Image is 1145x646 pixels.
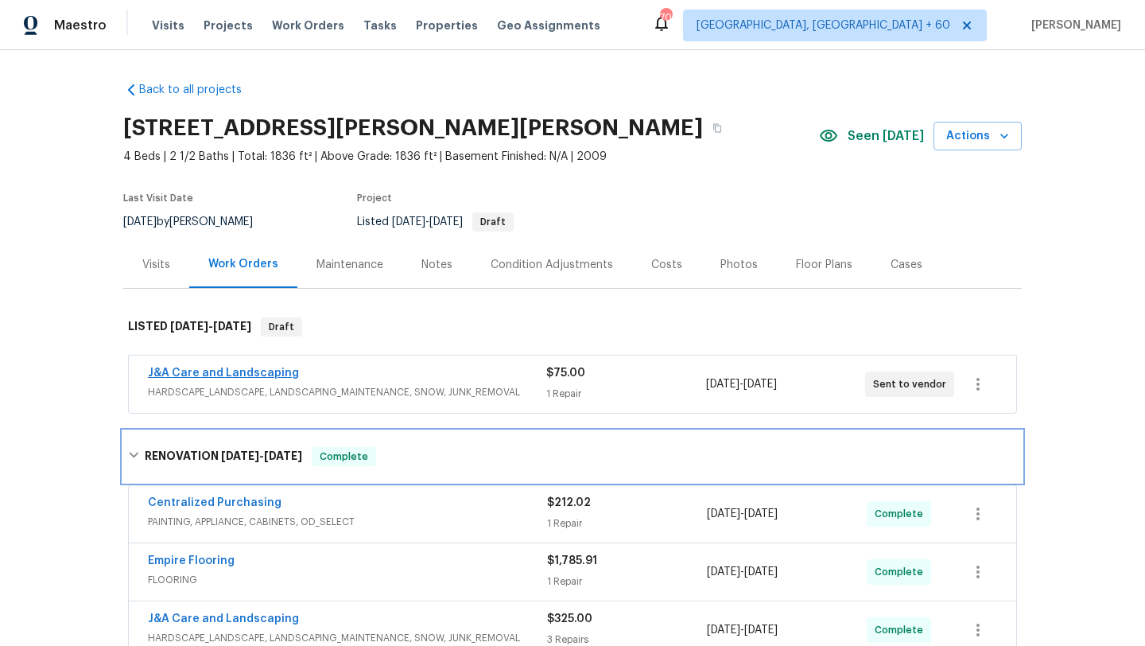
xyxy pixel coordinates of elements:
[744,566,778,578] span: [DATE]
[123,149,819,165] span: 4 Beds | 2 1/2 Baths | Total: 1836 ft² | Above Grade: 1836 ft² | Basement Finished: N/A | 2009
[316,257,383,273] div: Maintenance
[651,257,682,273] div: Costs
[363,20,397,31] span: Tasks
[148,572,547,588] span: FLOORING
[491,257,613,273] div: Condition Adjustments
[357,193,392,203] span: Project
[707,506,778,522] span: -
[152,18,184,33] span: Visits
[875,564,930,580] span: Complete
[123,120,703,136] h2: [STREET_ADDRESS][PERSON_NAME][PERSON_NAME]
[204,18,253,33] span: Projects
[946,126,1009,146] span: Actions
[660,10,671,25] div: 701
[546,368,585,379] span: $75.00
[703,114,732,142] button: Copy Address
[148,368,299,379] a: J&A Care and Landscaping
[933,122,1022,151] button: Actions
[743,379,777,390] span: [DATE]
[891,257,922,273] div: Cases
[697,18,950,33] span: [GEOGRAPHIC_DATA], [GEOGRAPHIC_DATA] + 60
[123,216,157,228] span: [DATE]
[706,379,739,390] span: [DATE]
[547,613,592,625] span: $325.00
[262,319,301,335] span: Draft
[123,431,1022,482] div: RENOVATION [DATE]-[DATE]Complete
[313,449,375,465] span: Complete
[707,625,740,636] span: [DATE]
[148,384,546,400] span: HARDSCAPE_LANDSCAPE, LANDSCAPING_MAINTENANCE, SNOW, JUNK_REMOVAL
[208,256,278,272] div: Work Orders
[54,18,107,33] span: Maestro
[875,622,930,638] span: Complete
[170,321,251,332] span: -
[392,216,463,228] span: -
[546,386,705,402] div: 1 Repair
[429,216,463,228] span: [DATE]
[416,18,478,33] span: Properties
[744,625,778,636] span: [DATE]
[123,302,1022,352] div: LISTED [DATE]-[DATE]Draft
[148,514,547,530] span: PAINTING, APPLIANCE, CABINETS, OD_SELECT
[707,622,778,638] span: -
[264,450,302,461] span: [DATE]
[873,376,953,392] span: Sent to vendor
[392,216,425,228] span: [DATE]
[720,257,758,273] div: Photos
[875,506,930,522] span: Complete
[796,257,852,273] div: Floor Plans
[128,317,251,337] h6: LISTED
[547,516,707,531] div: 1 Repair
[357,216,514,228] span: Listed
[848,128,924,144] span: Seen [DATE]
[547,555,597,566] span: $1,785.91
[1025,18,1121,33] span: [PERSON_NAME]
[474,217,512,227] span: Draft
[213,321,251,332] span: [DATE]
[221,450,302,461] span: -
[148,613,299,625] a: J&A Care and Landscaping
[148,630,547,646] span: HARDSCAPE_LANDSCAPE, LANDSCAPING_MAINTENANCE, SNOW, JUNK_REMOVAL
[744,508,778,520] span: [DATE]
[123,212,272,232] div: by [PERSON_NAME]
[123,82,276,98] a: Back to all projects
[547,574,707,590] div: 1 Repair
[272,18,344,33] span: Work Orders
[145,447,302,466] h6: RENOVATION
[497,18,600,33] span: Geo Assignments
[148,555,235,566] a: Empire Flooring
[142,257,170,273] div: Visits
[707,564,778,580] span: -
[123,193,193,203] span: Last Visit Date
[706,376,777,392] span: -
[148,497,281,508] a: Centralized Purchasing
[221,450,259,461] span: [DATE]
[170,321,208,332] span: [DATE]
[547,497,591,508] span: $212.02
[707,566,740,578] span: [DATE]
[707,508,740,520] span: [DATE]
[421,257,452,273] div: Notes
